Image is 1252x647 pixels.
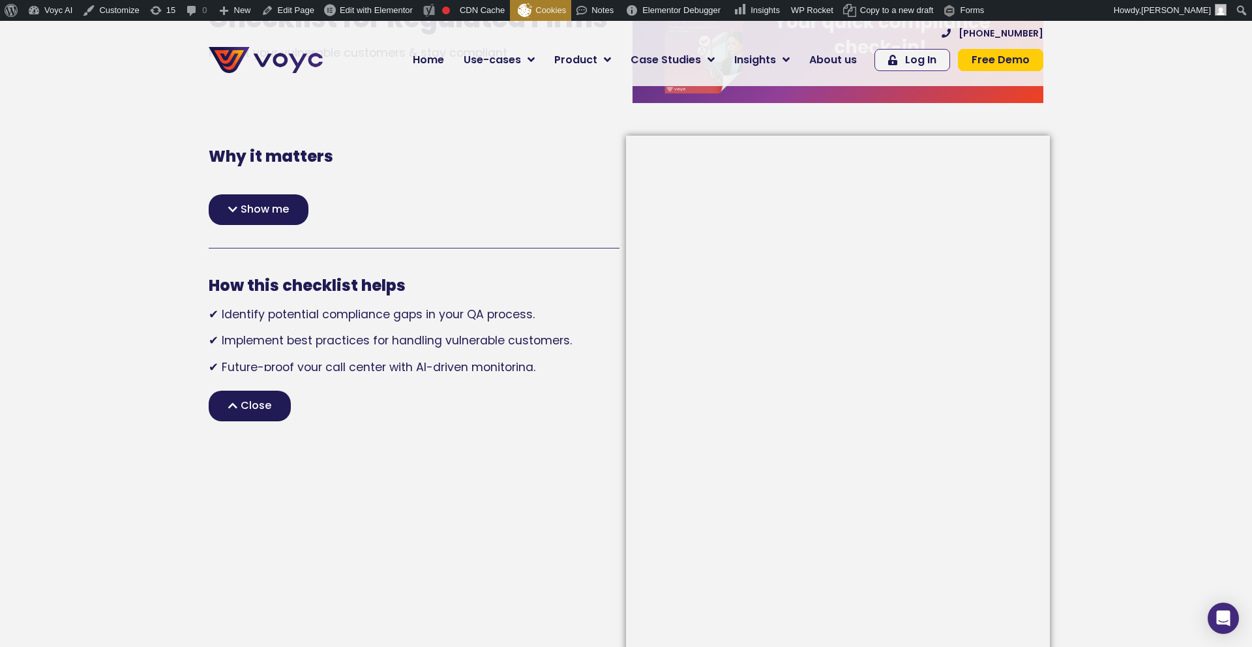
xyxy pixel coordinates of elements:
span: Close [241,400,271,411]
div: Show me [209,194,308,225]
a: Free Demo [958,49,1043,71]
a: [PHONE_NUMBER] [942,29,1043,38]
img: voyc-full-logo [209,47,323,73]
span: Product [554,52,597,68]
a: About us [799,47,867,73]
span: Use-cases [464,52,521,68]
a: Home [403,47,454,73]
span: ✔ Implement best practices for handling vulnerable customers. [209,333,572,348]
a: Insights [724,47,799,73]
a: Product [544,47,621,73]
div: Focus keyphrase not set [442,7,450,14]
h4: How this checklist helps [209,277,619,295]
div: Close [209,391,291,421]
h4: Why it matters [209,147,619,166]
span: Home [413,52,444,68]
span: Insights [734,52,776,68]
span: Log In [905,55,936,65]
span: Show me [241,204,289,215]
a: Log In [874,49,950,71]
span: Insights [751,5,780,15]
span: [PHONE_NUMBER] [959,29,1043,38]
span: ✔ Future-proof your call center with AI-driven monitoring. [209,359,535,375]
span: Free Demo [972,55,1030,65]
span: [PERSON_NAME] [1141,5,1211,15]
a: Case Studies [621,47,724,73]
span: ✔ Identify potential compliance gaps in your QA process. [209,307,535,322]
span: About us [809,52,857,68]
span: Case Studies [631,52,701,68]
a: Use-cases [454,47,544,73]
span: Edit with Elementor [340,5,413,15]
div: Open Intercom Messenger [1208,603,1239,634]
